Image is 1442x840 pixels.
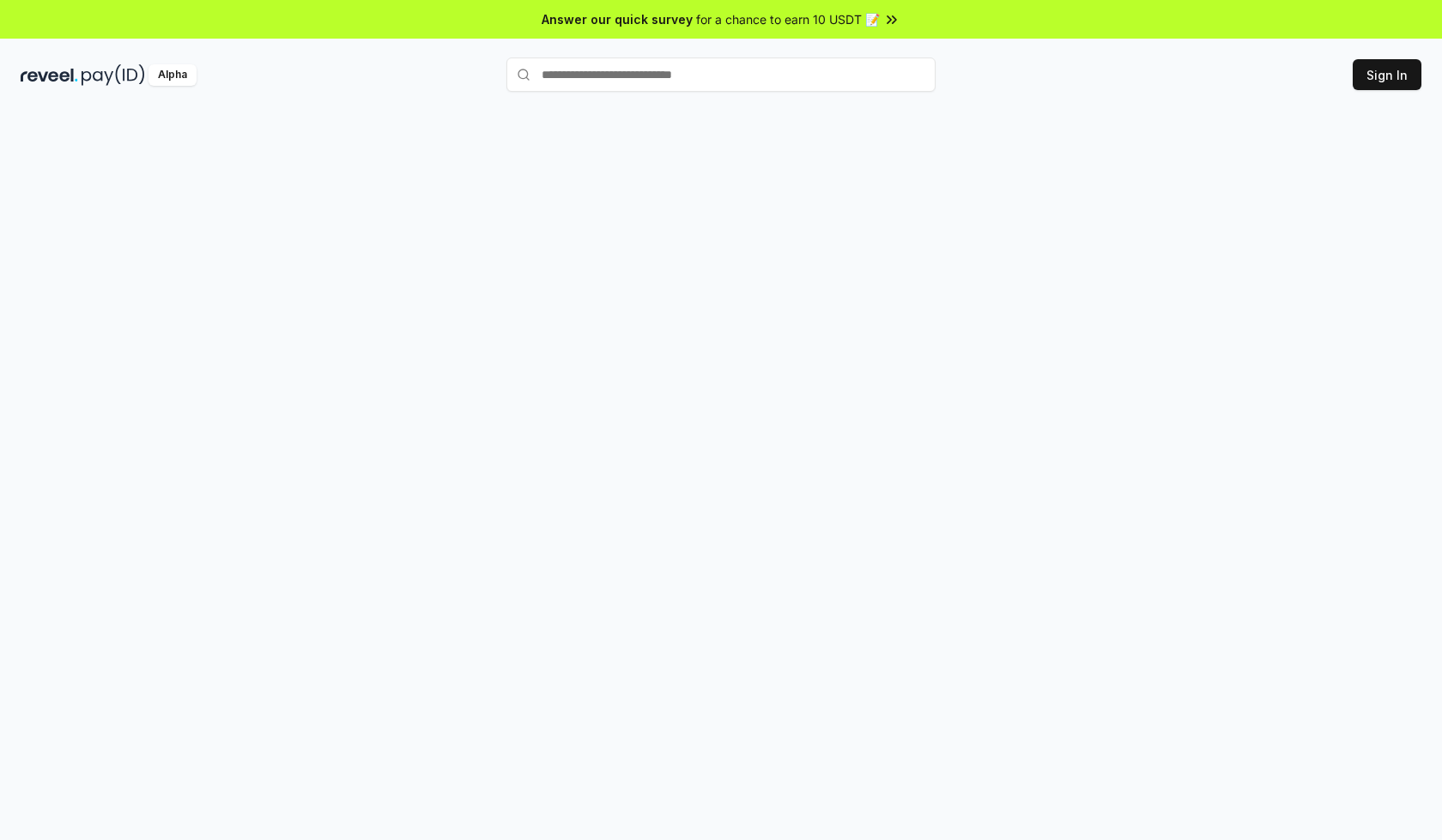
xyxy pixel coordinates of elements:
[82,64,145,86] img: pay_id
[21,64,78,86] img: reveel_dark
[1353,59,1421,90] button: Sign In
[148,64,197,86] div: Alpha
[696,10,880,28] span: for a chance to earn 10 USDT 📝
[542,10,693,28] span: Answer our quick survey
